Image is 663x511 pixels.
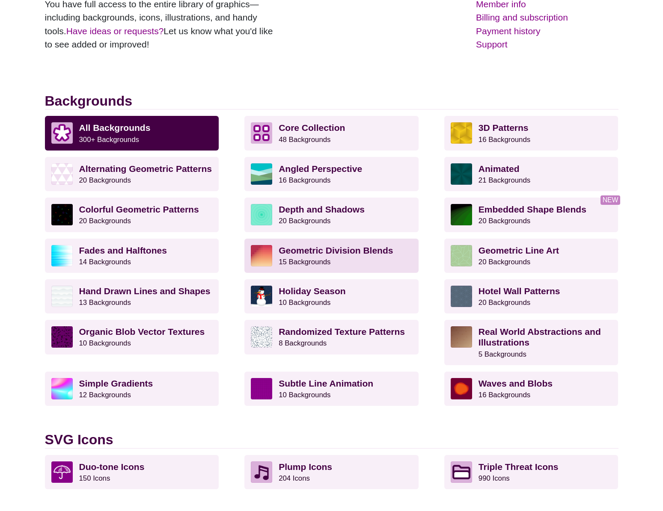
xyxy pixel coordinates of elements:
small: 12 Backgrounds [79,391,131,399]
img: blue lights stretching horizontally over white [51,245,73,266]
small: 20 Backgrounds [479,217,530,225]
img: a rainbow pattern of outlined geometric shapes [51,204,73,225]
a: Alternating Geometric Patterns20 Backgrounds [45,157,219,191]
a: 3D Patterns16 Backgrounds [444,116,618,150]
h2: SVG Icons [45,431,618,448]
img: intersecting outlined circles formation pattern [451,286,472,307]
strong: Plump Icons [279,462,332,472]
small: 8 Backgrounds [279,339,327,347]
img: white subtle wave background [51,286,73,307]
small: 16 Backgrounds [279,176,330,184]
strong: Animated [479,164,520,174]
img: Purple vector splotches [51,326,73,348]
img: umbrella icon [51,461,73,483]
img: green rave light effect animated background [451,163,472,185]
img: various uneven centered blobs [451,378,472,399]
a: Core Collection 48 Backgrounds [244,116,419,150]
img: Musical note icon [251,461,272,483]
a: Triple Threat Icons990 Icons [444,455,618,489]
strong: Fades and Halftones [79,245,167,255]
a: Fades and Halftones14 Backgrounds [45,239,219,273]
img: red-to-yellow gradient large pixel grid [251,245,272,266]
strong: Holiday Season [279,286,345,296]
small: 21 Backgrounds [479,176,530,184]
a: Randomized Texture Patterns8 Backgrounds [244,320,419,354]
strong: Colorful Geometric Patterns [79,204,199,214]
img: abstract landscape with sky mountains and water [251,163,272,185]
strong: Geometric Division Blends [279,245,393,255]
a: Have ideas or requests? [66,26,164,36]
a: Duo-tone Icons150 Icons [45,455,219,489]
a: Plump Icons204 Icons [244,455,419,489]
a: Support [476,38,618,51]
h2: Backgrounds [45,93,618,109]
strong: Geometric Line Art [479,245,559,255]
small: 13 Backgrounds [79,298,131,307]
a: Subtle Line Animation10 Backgrounds [244,372,419,406]
strong: Waves and Blobs [479,378,553,388]
a: Payment history [476,24,618,38]
strong: Duo-tone Icons [79,462,145,472]
small: 20 Backgrounds [79,176,131,184]
a: Hand Drawn Lines and Shapes13 Backgrounds [45,279,219,313]
strong: Randomized Texture Patterns [279,327,405,337]
a: Colorful Geometric Patterns20 Backgrounds [45,198,219,232]
strong: Embedded Shape Blends [479,204,586,214]
small: 5 Backgrounds [479,350,526,358]
small: 20 Backgrounds [279,217,330,225]
small: 10 Backgrounds [279,298,330,307]
img: green layered rings within rings [251,204,272,225]
a: Holiday Season10 Backgrounds [244,279,419,313]
img: geometric web of connecting lines [451,245,472,266]
a: Embedded Shape Blends20 Backgrounds [444,198,618,232]
small: 300+ Backgrounds [79,136,139,144]
img: gray texture pattern on white [251,326,272,348]
strong: Angled Perspective [279,164,362,174]
strong: Core Collection [279,123,345,133]
a: Depth and Shadows20 Backgrounds [244,198,419,232]
small: 150 Icons [79,474,110,482]
a: Hotel Wall Patterns20 Backgrounds [444,279,618,313]
strong: Depth and Shadows [279,204,365,214]
strong: Alternating Geometric Patterns [79,164,212,174]
a: Organic Blob Vector Textures10 Backgrounds [45,320,219,354]
strong: Hand Drawn Lines and Shapes [79,286,211,296]
a: Waves and Blobs16 Backgrounds [444,372,618,406]
strong: Subtle Line Animation [279,378,373,388]
small: 15 Backgrounds [279,258,330,266]
small: 204 Icons [279,474,310,482]
a: Angled Perspective16 Backgrounds [244,157,419,191]
img: green to black rings rippling away from corner [451,204,472,225]
a: Geometric Division Blends15 Backgrounds [244,239,419,273]
img: fancy golden cube pattern [451,122,472,144]
a: All Backgrounds 300+ Backgrounds [45,116,219,150]
img: light purple and white alternating triangle pattern [51,163,73,185]
small: 14 Backgrounds [79,258,131,266]
img: Folder icon [451,461,472,483]
small: 10 Backgrounds [79,339,131,347]
small: 990 Icons [479,474,510,482]
img: colorful radial mesh gradient rainbow [51,378,73,399]
a: Billing and subscription [476,11,618,24]
small: 16 Backgrounds [479,136,530,144]
img: wooden floor pattern [451,326,472,348]
small: 10 Backgrounds [279,391,330,399]
strong: Real World Abstractions and Illustrations [479,327,601,347]
strong: Hotel Wall Patterns [479,286,560,296]
strong: Organic Blob Vector Textures [79,327,205,337]
small: 16 Backgrounds [479,391,530,399]
small: 20 Backgrounds [479,258,530,266]
strong: Triple Threat Icons [479,462,559,472]
img: vector art snowman with black hat, branch arms, and carrot nose [251,286,272,307]
strong: 3D Patterns [479,123,529,133]
img: a line grid with a slope perspective [251,378,272,399]
small: 20 Backgrounds [79,217,131,225]
a: Real World Abstractions and Illustrations5 Backgrounds [444,320,618,365]
a: Geometric Line Art20 Backgrounds [444,239,618,273]
strong: All Backgrounds [79,123,151,133]
a: Animated21 Backgrounds [444,157,618,191]
a: Simple Gradients12 Backgrounds [45,372,219,406]
small: 48 Backgrounds [279,136,330,144]
small: 20 Backgrounds [479,298,530,307]
strong: Simple Gradients [79,378,153,388]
